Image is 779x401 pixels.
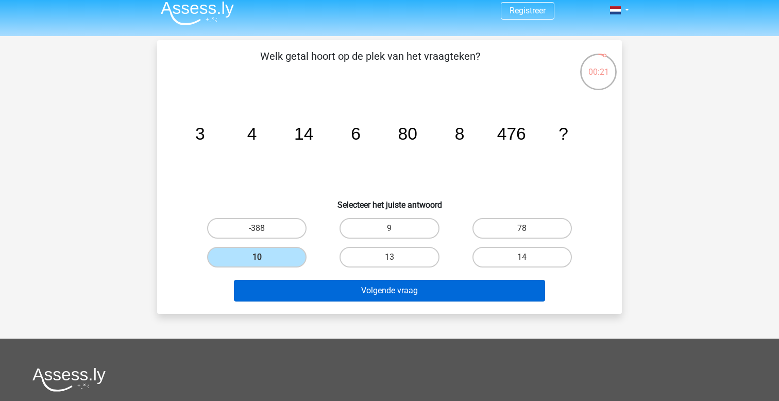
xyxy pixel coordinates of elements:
tspan: 3 [195,124,205,143]
label: 78 [472,218,572,239]
tspan: 8 [455,124,465,143]
tspan: 80 [398,124,417,143]
tspan: 476 [497,124,526,143]
div: 00:21 [579,53,618,78]
tspan: ? [558,124,568,143]
img: Assessly logo [32,367,106,392]
tspan: 14 [294,124,313,143]
tspan: 6 [351,124,361,143]
button: Volgende vraag [234,280,546,302]
label: 13 [340,247,439,268]
p: Welk getal hoort op de plek van het vraagteken? [174,48,567,79]
img: Assessly [161,1,234,25]
label: 10 [207,247,307,268]
label: -388 [207,218,307,239]
a: Registreer [510,6,546,15]
tspan: 4 [247,124,257,143]
h6: Selecteer het juiste antwoord [174,192,605,210]
label: 9 [340,218,439,239]
label: 14 [472,247,572,268]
